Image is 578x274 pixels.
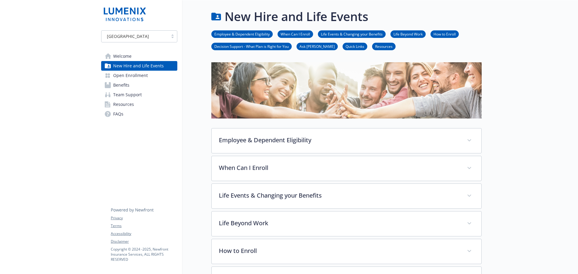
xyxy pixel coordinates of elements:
[219,246,460,255] p: How to Enroll
[219,219,460,228] p: Life Beyond Work
[211,62,482,119] img: new hire page banner
[211,31,273,37] a: Employee & Dependent Eligibility
[318,31,386,37] a: Life Events & Changing your Benefits
[101,100,177,109] a: Resources
[113,90,142,100] span: Team Support
[212,184,481,208] div: Life Events & Changing your Benefits
[104,33,165,39] span: [GEOGRAPHIC_DATA]
[430,31,459,37] a: How to Enroll
[211,43,292,49] a: Decision Support - What Plan is Right for You
[101,90,177,100] a: Team Support
[101,109,177,119] a: FAQs
[101,61,177,71] a: New Hire and Life Events
[212,211,481,236] div: Life Beyond Work
[111,223,177,229] a: Terms
[212,156,481,181] div: When Can I Enroll
[113,100,134,109] span: Resources
[343,43,367,49] a: Quick Links
[113,61,164,71] span: New Hire and Life Events
[225,8,368,26] h1: New Hire and Life Events
[113,51,132,61] span: Welcome
[390,31,426,37] a: Life Beyond Work
[111,231,177,236] a: Accessibility
[278,31,313,37] a: When Can I Enroll
[219,191,460,200] p: Life Events & Changing your Benefits
[113,109,123,119] span: FAQs
[107,33,149,39] span: [GEOGRAPHIC_DATA]
[212,239,481,264] div: How to Enroll
[219,136,460,145] p: Employee & Dependent Eligibility
[101,51,177,61] a: Welcome
[111,239,177,244] a: Disclaimer
[113,71,148,80] span: Open Enrollment
[101,80,177,90] a: Benefits
[372,43,396,49] a: Resources
[101,71,177,80] a: Open Enrollment
[297,43,338,49] a: Ask [PERSON_NAME]
[212,128,481,153] div: Employee & Dependent Eligibility
[111,215,177,221] a: Privacy
[113,80,129,90] span: Benefits
[219,163,460,172] p: When Can I Enroll
[111,247,177,262] p: Copyright © 2024 - 2025 , Newfront Insurance Services, ALL RIGHTS RESERVED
